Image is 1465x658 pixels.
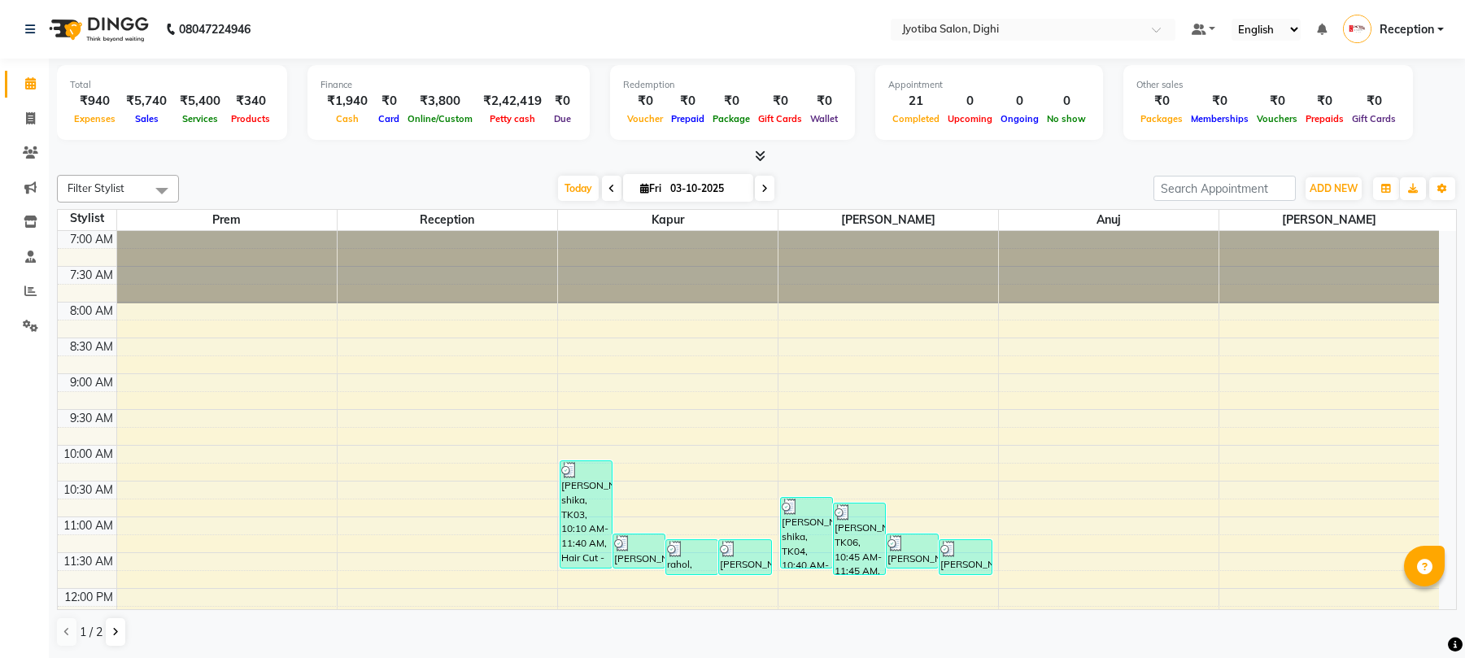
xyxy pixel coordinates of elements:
[806,92,842,111] div: ₹0
[1187,113,1253,124] span: Memberships
[67,267,116,284] div: 7:30 AM
[117,210,337,230] span: Prem
[60,482,116,499] div: 10:30 AM
[940,540,991,574] div: [PERSON_NAME], TK09, 11:15 AM-11:45 AM, Treaming - Style Treaming (₹100)
[60,553,116,570] div: 11:30 AM
[67,231,116,248] div: 7:00 AM
[67,374,116,391] div: 9:00 AM
[41,7,153,52] img: logo
[719,540,770,574] div: [PERSON_NAME], TK05, 11:15 AM-11:45 AM, Treaming - Style Treaming (₹100)
[623,113,667,124] span: Voucher
[1136,92,1187,111] div: ₹0
[338,210,557,230] span: Reception
[1301,92,1348,111] div: ₹0
[1136,78,1400,92] div: Other sales
[1343,15,1371,43] img: Reception
[131,113,163,124] span: Sales
[550,113,575,124] span: Due
[613,534,665,568] div: [PERSON_NAME] shika, TK01, 11:10 AM-11:40 AM, Hair Cut - Style Cut & Hair Wash (₹150)
[179,7,251,52] b: 08047224946
[665,176,747,201] input: 2025-10-03
[374,113,403,124] span: Card
[60,446,116,463] div: 10:00 AM
[477,92,548,111] div: ₹2,42,419
[61,589,116,606] div: 12:00 PM
[1310,182,1358,194] span: ADD NEW
[781,498,832,568] div: [PERSON_NAME] shika, TK04, 10:40 AM-11:40 AM, Hair Cut - Style Cut & Hair Wash (₹150),Treaming - ...
[58,210,116,227] div: Stylist
[70,92,120,111] div: ₹940
[1136,113,1187,124] span: Packages
[623,92,667,111] div: ₹0
[999,210,1219,230] span: anuj
[1397,593,1449,642] iframe: chat widget
[332,113,363,124] span: Cash
[996,113,1043,124] span: Ongoing
[1380,21,1434,38] span: Reception
[227,92,274,111] div: ₹340
[80,624,102,641] span: 1 / 2
[320,92,374,111] div: ₹1,940
[944,92,996,111] div: 0
[1253,113,1301,124] span: Vouchers
[178,113,222,124] span: Services
[403,92,477,111] div: ₹3,800
[666,540,717,574] div: rahol, TK07, 11:15 AM-11:45 AM, Treaming - Style Treaming (₹100)
[1253,92,1301,111] div: ₹0
[888,78,1090,92] div: Appointment
[806,113,842,124] span: Wallet
[227,113,274,124] span: Products
[70,113,120,124] span: Expenses
[67,410,116,427] div: 9:30 AM
[374,92,403,111] div: ₹0
[1219,210,1440,230] span: [PERSON_NAME]
[834,503,885,574] div: [PERSON_NAME], TK06, 10:45 AM-11:45 AM, Hair Cut - Style Cut & Hair Wash (₹150),Treaming - Style ...
[1348,113,1400,124] span: Gift Cards
[320,78,577,92] div: Finance
[1153,176,1296,201] input: Search Appointment
[548,92,577,111] div: ₹0
[403,113,477,124] span: Online/Custom
[754,92,806,111] div: ₹0
[1187,92,1253,111] div: ₹0
[778,210,998,230] span: [PERSON_NAME]
[67,338,116,355] div: 8:30 AM
[558,176,599,201] span: Today
[754,113,806,124] span: Gift Cards
[887,534,938,568] div: [PERSON_NAME], TK02, 11:10 AM-11:40 AM, Treaming - Style Treaming (₹100)
[888,92,944,111] div: 21
[709,92,754,111] div: ₹0
[173,92,227,111] div: ₹5,400
[623,78,842,92] div: Redemption
[560,461,612,568] div: [PERSON_NAME] shika, TK03, 10:10 AM-11:40 AM, Hair Cut - Style Cut & Hair Wash (₹150),Treaming - ...
[636,182,665,194] span: Fri
[67,303,116,320] div: 8:00 AM
[667,92,709,111] div: ₹0
[60,517,116,534] div: 11:00 AM
[667,113,709,124] span: Prepaid
[486,113,539,124] span: Petty cash
[888,113,944,124] span: Completed
[1306,177,1362,200] button: ADD NEW
[1043,113,1090,124] span: No show
[944,113,996,124] span: Upcoming
[709,113,754,124] span: Package
[120,92,173,111] div: ₹5,740
[996,92,1043,111] div: 0
[1348,92,1400,111] div: ₹0
[70,78,274,92] div: Total
[68,181,124,194] span: Filter Stylist
[1301,113,1348,124] span: Prepaids
[558,210,778,230] span: Kapur
[1043,92,1090,111] div: 0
